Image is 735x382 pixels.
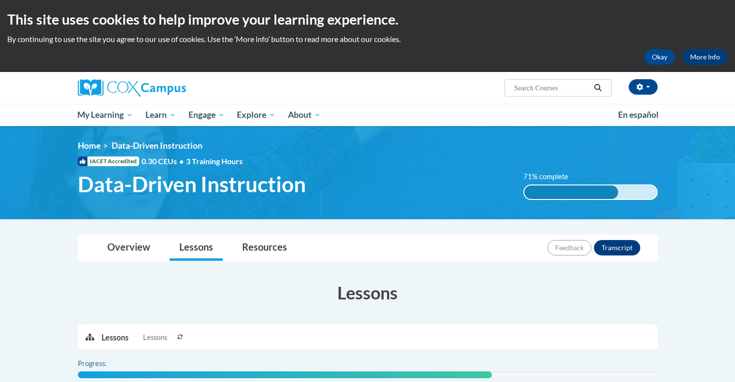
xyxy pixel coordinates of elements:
h2: This site uses cookies to help improve your learning experience. [7,10,728,29]
span: En español [618,110,659,120]
a: My Learning [72,104,140,126]
button: Account Settings [629,79,658,95]
span: 0.30 CEUs [142,156,186,167]
span: IACET Accredited [78,156,139,166]
label: Progress: [78,358,133,369]
label: 71% complete [523,171,579,182]
span: Lessons [143,332,167,343]
a: Home [78,141,101,151]
span: My Learning [77,109,133,121]
img: Cox Campus [78,79,186,97]
button: Transcript [594,240,640,255]
span: Data-Driven Instruction [78,171,306,197]
h3: Lessons [78,281,658,305]
button: Okay [644,49,675,65]
a: Explore [231,104,282,126]
a: Lessons [170,235,223,261]
span: 3 Training Hours [186,156,243,166]
a: Learn [139,104,182,126]
a: En español [612,105,665,125]
a: About [282,104,327,126]
div: Main menu [63,104,672,126]
a: Cox Campus [78,79,261,97]
input: Search Courses [513,82,591,94]
a: More Info [682,49,728,65]
span: Data-Driven Instruction [112,141,202,151]
span: Explore [237,109,275,121]
a: Engage [182,104,231,126]
button: Search [591,82,605,94]
a: Resources [232,235,297,261]
button: Feedback [548,240,591,255]
span: • [179,156,184,166]
a: Overview [98,235,160,261]
p: By continuing to use the site you agree to our use of cookies. Use the ‘More info’ button to read... [7,34,728,44]
span: Learn [145,109,176,121]
div: 71% complete [524,185,618,199]
p: Lessons [101,332,129,343]
span: About [288,109,321,121]
span: Engage [188,109,225,121]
